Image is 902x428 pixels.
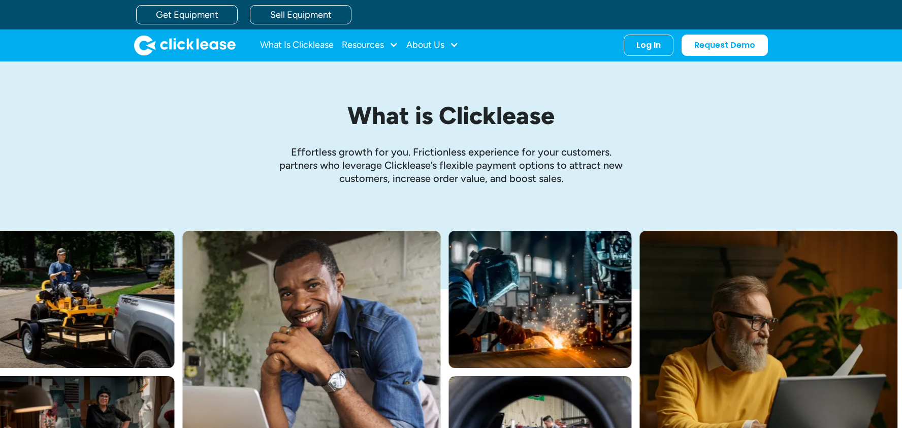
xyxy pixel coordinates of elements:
[134,35,236,55] img: Clicklease logo
[136,5,238,24] a: Get Equipment
[250,5,351,24] a: Sell Equipment
[342,35,398,55] div: Resources
[636,40,661,50] div: Log In
[682,35,768,56] a: Request Demo
[406,35,459,55] div: About Us
[448,231,631,368] img: A welder in a large mask working on a large pipe
[212,102,690,129] h1: What is Clicklease
[273,145,629,185] p: Effortless growth ﻿for you. Frictionless experience for your customers. partners who leverage Cli...
[260,35,334,55] a: What Is Clicklease
[134,35,236,55] a: home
